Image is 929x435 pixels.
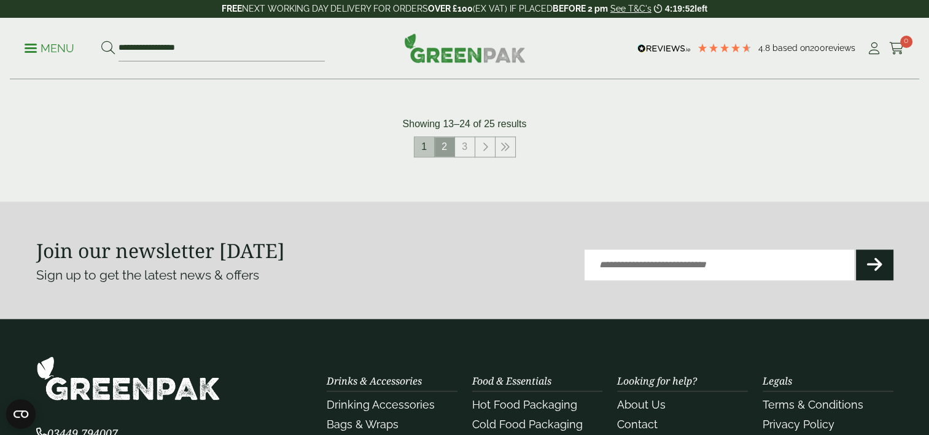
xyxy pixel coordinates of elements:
a: 0 [889,39,904,58]
a: Drinking Accessories [327,398,435,411]
strong: OVER £100 [428,4,473,14]
img: GreenPak Supplies [36,356,220,401]
span: 4:19:52 [665,4,694,14]
a: Contact [617,418,658,431]
p: Menu [25,41,74,56]
img: REVIEWS.io [637,44,691,53]
a: Privacy Policy [763,418,834,431]
a: 3 [455,137,475,157]
a: Terms & Conditions [763,398,863,411]
a: Hot Food Packaging [472,398,577,411]
span: 4.8 [758,43,772,53]
span: 0 [900,36,912,48]
div: 4.79 Stars [697,42,752,53]
img: GreenPak Supplies [404,33,526,63]
i: Cart [889,42,904,55]
a: Menu [25,41,74,53]
a: Bags & Wraps [327,418,398,431]
i: My Account [866,42,882,55]
span: reviews [825,43,855,53]
p: Sign up to get the latest news & offers [36,265,422,285]
strong: Join our newsletter [DATE] [36,237,285,264]
button: Open CMP widget [6,399,36,429]
span: Based on [772,43,810,53]
a: See T&C's [610,4,651,14]
p: Showing 13–24 of 25 results [403,117,527,131]
a: About Us [617,398,666,411]
a: 1 [414,137,434,157]
span: left [694,4,707,14]
strong: FREE [222,4,242,14]
strong: BEFORE 2 pm [553,4,608,14]
span: 200 [810,43,825,53]
span: 2 [435,137,454,157]
a: Cold Food Packaging [472,418,583,431]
